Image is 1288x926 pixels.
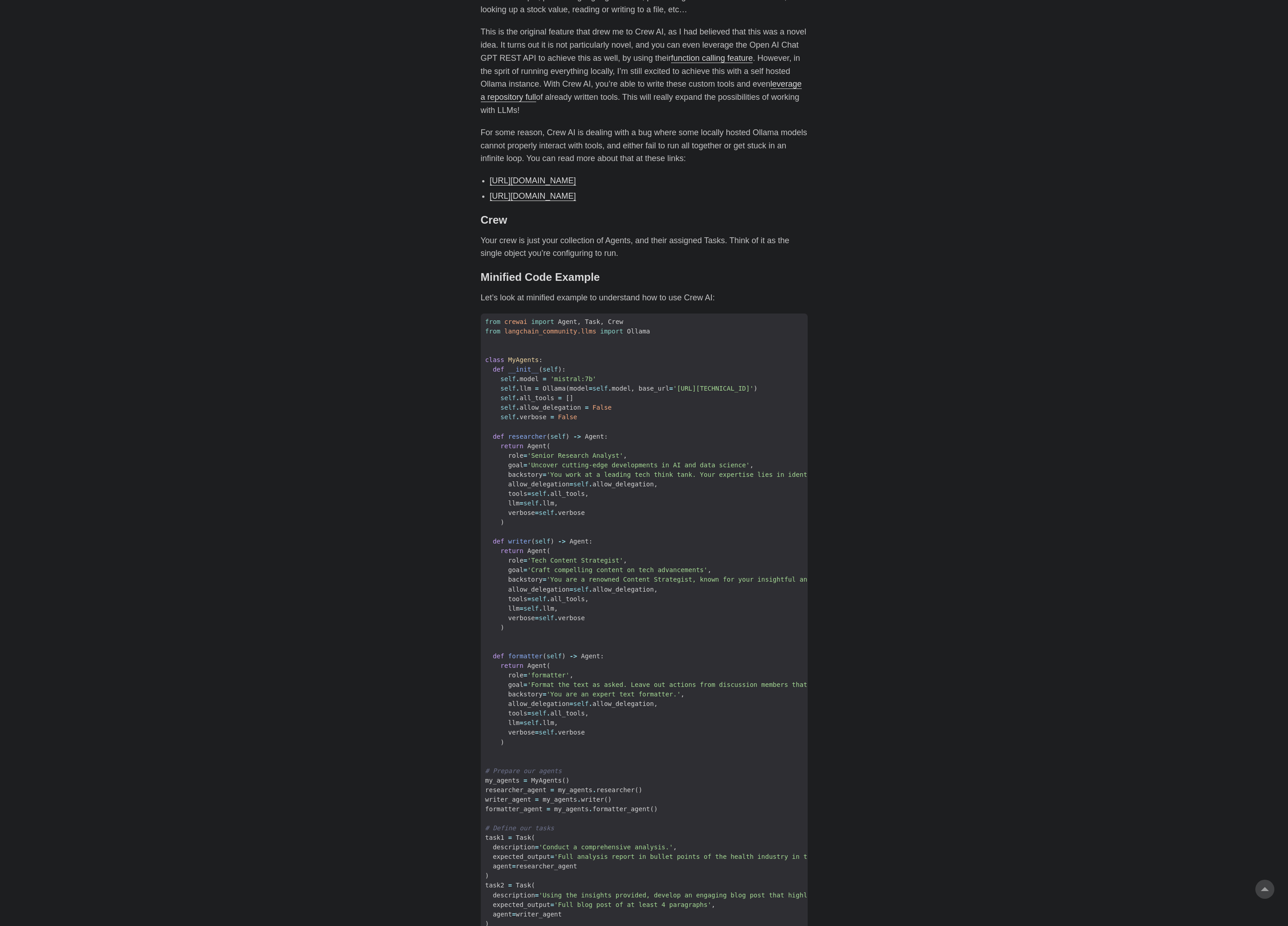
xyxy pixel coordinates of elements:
span: def [493,538,504,545]
span: 'You are a renowned Content Strategist, known for your insightful and engaging articles. You tran... [547,576,1114,583]
span: researcher [508,433,546,440]
span: tools [508,710,527,717]
span: import [600,328,623,335]
span: False [592,404,612,411]
span: backstory [508,471,543,478]
span: . [516,385,519,392]
span: self [592,385,608,392]
span: , [673,843,676,851]
a: [URL][DOMAIN_NAME] [490,191,576,201]
span: , [569,671,573,679]
span: . [589,480,592,488]
span: ( [531,538,535,545]
span: , [585,710,588,717]
span: , [654,700,657,707]
span: , [585,490,588,497]
span: = [523,461,527,469]
span: llm [508,605,519,612]
span: allow_delegation [592,480,654,488]
span: ( [547,547,550,554]
span: , [654,586,657,593]
span: = [550,853,554,860]
span: model [612,385,631,392]
span: 'Tech Content Strategist' [527,557,623,564]
span: self [500,375,516,382]
span: . [554,509,558,516]
span: agent [493,862,512,870]
span: researcher_agent [516,862,577,870]
span: . [554,729,558,736]
span: = [669,385,673,392]
span: self [531,490,547,497]
span: = [523,671,527,679]
span: . [539,719,543,726]
span: ( [566,385,569,392]
p: For some reason, Crew AI is dealing with a bug where some locally hosted Ollama models cannot pro... [481,126,808,165]
span: () [650,805,658,813]
span: backstory [508,576,543,583]
span: . [516,413,519,421]
span: . [516,404,519,411]
span: verbose [508,509,535,516]
span: my_agents [485,777,520,784]
span: all_tools [550,595,585,603]
span: = [569,586,573,593]
span: # Prepare our agents [485,767,562,774]
span: : [604,433,607,440]
span: ) [485,872,489,879]
span: tools [508,595,527,603]
span: 'Uncover cutting-edge developments in AI and data science' [527,461,750,469]
span: def [493,366,504,373]
span: writer_agent [485,796,531,803]
span: ) [500,624,504,631]
span: llm [508,719,519,726]
span: self [500,413,516,421]
span: allow_delegation [508,700,569,707]
span: Agent [581,652,600,660]
span: , [585,595,588,603]
span: self [539,614,554,622]
span: = [508,882,512,889]
span: , [750,461,753,469]
span: description [493,892,535,899]
span: = [523,566,527,573]
span: 'formatter' [527,671,569,679]
span: llm [543,605,554,612]
span: ) [566,433,569,440]
span: . [554,614,558,622]
span: agent [493,911,512,918]
a: [URL][DOMAIN_NAME] [490,176,576,185]
span: 'Full blog post of at least 4 paragraphs' [554,901,711,908]
a: function calling feature [671,54,753,63]
span: llm [520,385,531,392]
span: allow_delegation [508,586,569,593]
span: = [569,700,573,707]
span: self [523,500,539,507]
span: my_agents [543,796,577,803]
span: = [527,490,531,497]
span: verbose [508,729,535,736]
h3: Minified Code Example [481,271,808,284]
span: = [589,385,592,392]
span: MyAgents [508,356,539,363]
span: . [547,490,550,497]
span: formatter [508,652,543,660]
span: ) [550,538,554,545]
span: = [527,595,531,603]
span: = [512,911,516,918]
span: . [589,586,592,593]
span: = [543,375,546,382]
p: Your crew is just your collection of Agents, and their assigned Tasks. Think of it as the single ... [481,234,808,260]
span: formatter_agent [592,805,650,813]
span: . [516,375,519,382]
span: , [554,719,558,726]
span: = [535,509,538,516]
span: Ollama [543,385,566,392]
span: tools [508,490,527,497]
span: Agent [558,318,577,325]
span: import [531,318,554,325]
span: self [500,404,516,411]
span: = [523,681,527,688]
span: , [623,452,627,459]
span: self [523,719,539,726]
